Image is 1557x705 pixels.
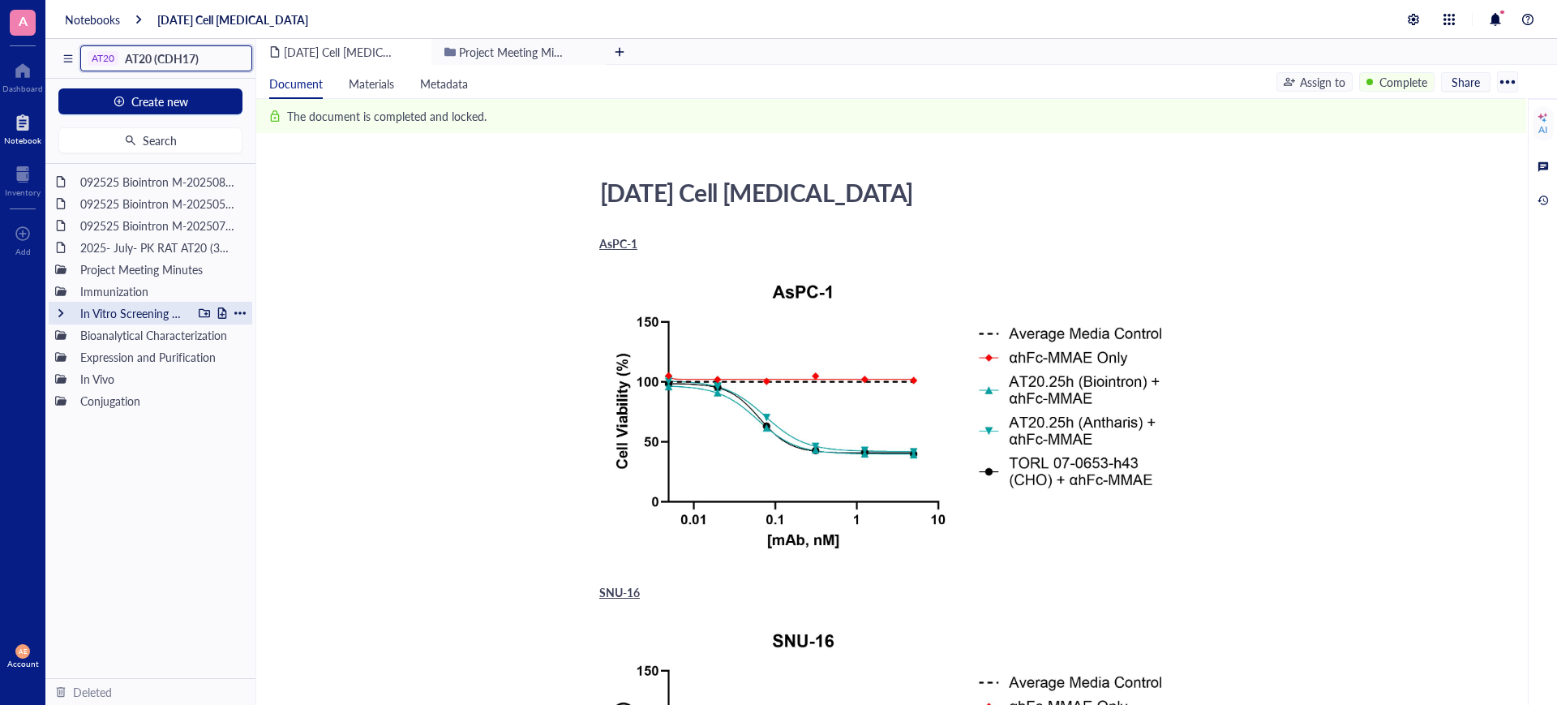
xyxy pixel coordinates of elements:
span: Create new [131,95,188,108]
div: 2025- July- PK RAT AT20 (3mg/kg; 6mg/kg & 9mg/kg) [73,236,246,259]
span: Search [143,134,177,147]
div: Assign to [1300,73,1345,91]
span: AT20 (CDH17) [125,50,199,67]
div: Immunization [73,280,246,303]
div: The document is completed and locked. [287,107,487,125]
div: Dashboard [2,84,43,93]
div: Bioanalytical Characterization [73,324,246,346]
span: SNU-16 [599,584,640,600]
div: Inventory [5,187,41,197]
button: Search [58,127,242,153]
div: 092525 Biointron M-202508132759 [73,170,246,193]
div: Expression and Purification [73,346,246,368]
div: In Vivo [73,368,246,390]
span: Metadata [420,75,468,92]
button: Share [1441,72,1491,92]
span: A [19,11,28,31]
button: Create new [58,88,242,114]
a: [DATE] Cell [MEDICAL_DATA] [157,12,308,27]
span: AE [19,647,27,655]
div: Account [7,659,39,668]
span: Document [269,75,323,92]
a: Notebook [4,110,41,145]
img: genemod-experiment-image [599,268,1177,563]
div: Conjugation [73,389,246,412]
span: AsPC-1 [599,235,637,251]
a: Dashboard [2,58,43,93]
div: AT20 [92,53,114,64]
div: 092525 Biointron M-202507251786 [73,214,246,237]
a: Inventory [5,161,41,197]
div: Add [15,247,31,256]
div: [DATE] Cell [MEDICAL_DATA] [593,172,1170,213]
div: AI [1538,123,1547,136]
a: Notebooks [65,12,120,27]
div: Project Meeting Minutes [73,258,246,281]
span: Materials [349,75,394,92]
div: In Vitro Screening and Characterization [73,302,192,325]
div: 092525 Biointron M-202505111492 [73,192,246,215]
div: Notebook [4,135,41,145]
div: Complete [1379,73,1427,91]
span: Share [1452,75,1480,89]
div: Deleted [73,683,112,701]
